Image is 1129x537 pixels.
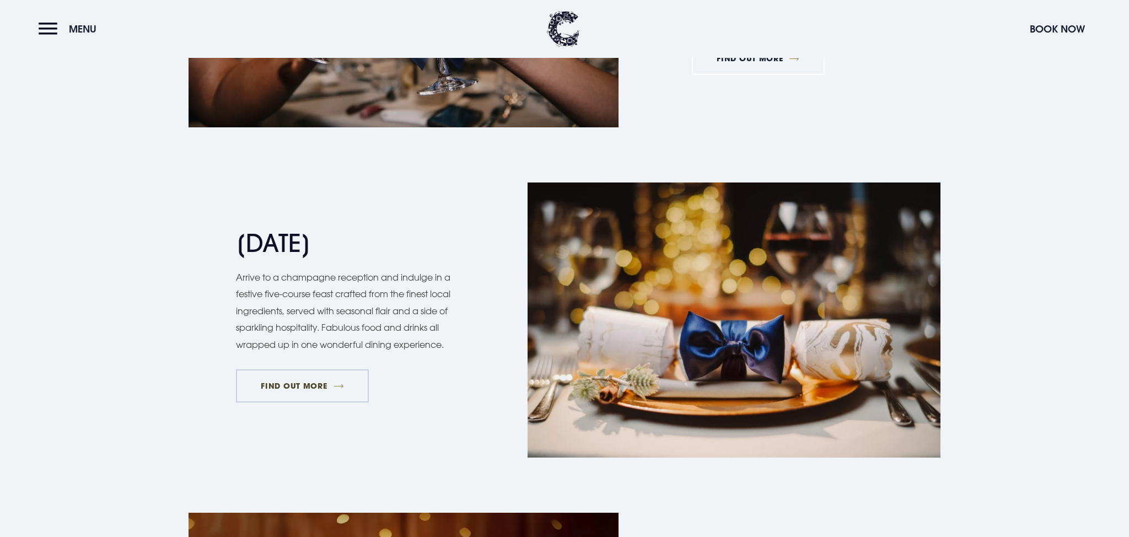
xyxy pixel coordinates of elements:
p: Arrive to a champagne reception and indulge in a festive five-course feast crafted from the fines... [236,269,462,353]
h2: [DATE] [236,229,451,258]
button: Menu [39,17,102,41]
img: Christmas Hotel in Northern Ireland [528,182,940,458]
a: FIND OUT MORE [236,369,369,402]
button: Book Now [1024,17,1090,41]
a: FIND OUT MORE [692,42,825,75]
span: Menu [69,23,96,35]
img: Clandeboye Lodge [547,11,580,47]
